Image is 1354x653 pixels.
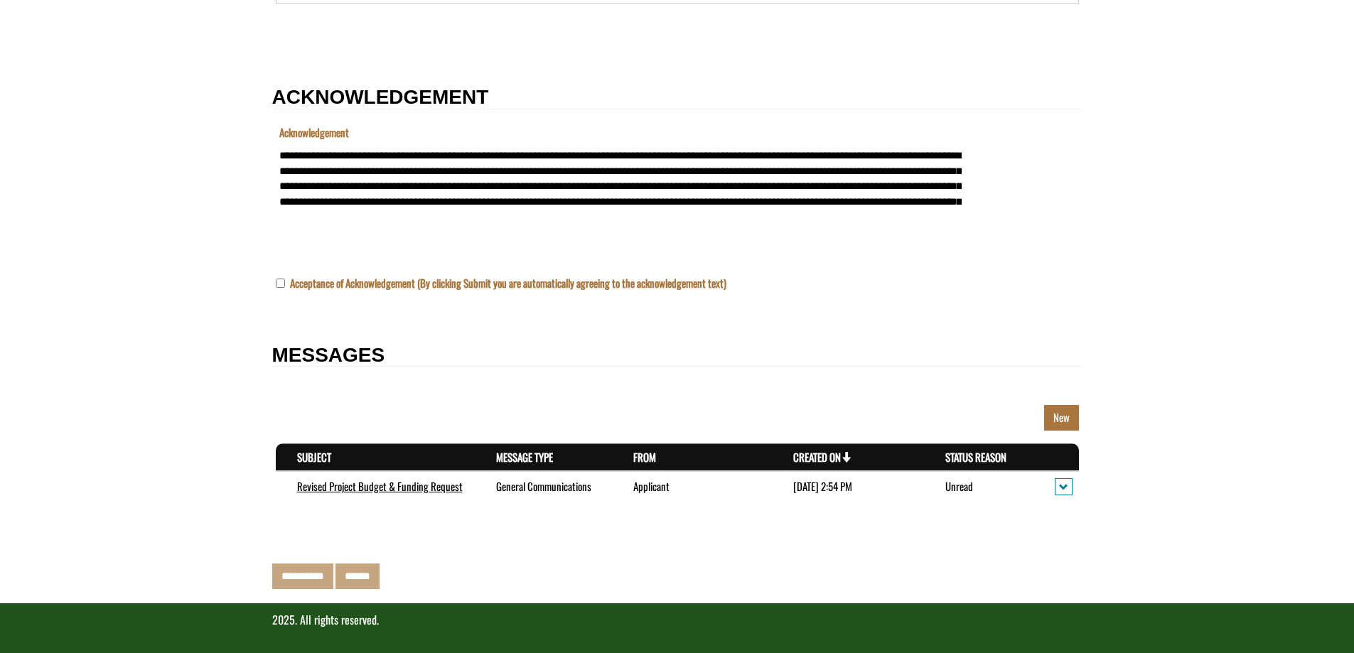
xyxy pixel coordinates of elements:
[1033,471,1078,501] td: action menu
[945,449,1006,465] a: Status Reason
[4,119,89,134] label: Submissions Due Date
[793,478,852,494] time: [DATE] 2:54 PM
[290,275,726,291] label: Acceptance of Acknowledgement (By clicking Submit you are automatically agreeing to the acknowled...
[276,471,475,501] td: Revised Project Budget & Funding Request
[297,449,331,465] a: Subject
[924,471,1033,501] td: Unread
[4,78,686,103] input: Name
[272,612,1082,628] p: 2025
[475,471,613,501] td: General Communications
[1033,443,1078,471] th: Actions
[272,374,1082,531] fieldset: New Section
[272,33,1082,58] fieldset: Section
[1044,405,1079,430] a: New
[4,18,686,88] textarea: Acknowledgement
[272,345,1082,367] h2: MESSAGES
[4,18,686,43] input: Program is a required field.
[772,471,924,501] td: 8/25/2025 2:54 PM
[4,59,31,74] label: The name of the custom entity.
[496,449,553,465] a: Message Type
[1055,478,1073,496] button: action menu
[4,140,14,155] div: —
[793,449,851,465] a: Created On
[633,449,656,465] a: From
[295,611,379,628] span: . All rights reserved.
[272,117,1082,315] fieldset: New Section
[297,478,463,494] a: Revised Project Budget & Funding Request
[612,471,772,501] td: Applicant
[272,87,1082,109] h2: ACKNOWLEDGEMENT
